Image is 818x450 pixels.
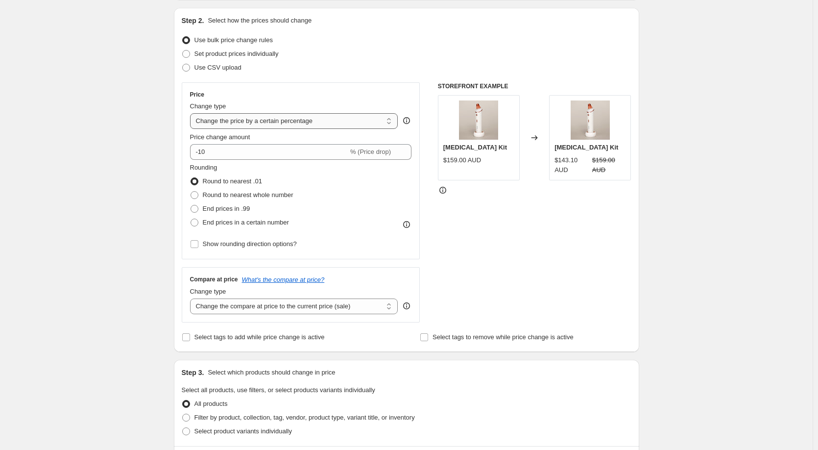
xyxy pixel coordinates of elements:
[438,82,631,90] h6: STOREFRONT EXAMPLE
[194,427,292,435] span: Select product variants individually
[203,191,293,199] span: Round to nearest whole number
[459,100,498,140] img: Mircroderm1_80x.jpg
[208,16,312,25] p: Select how the prices should change
[182,386,375,394] span: Select all products, use filters, or select products variants individually
[203,205,250,212] span: End prices in .99
[194,333,325,341] span: Select tags to add while price change is active
[402,116,411,125] div: help
[554,144,618,151] span: [MEDICAL_DATA] Kit
[190,102,226,110] span: Change type
[190,288,226,295] span: Change type
[194,414,415,421] span: Filter by product, collection, tag, vendor, product type, variant title, or inventory
[190,164,217,171] span: Rounding
[443,156,481,164] span: $159.00 AUD
[402,301,411,311] div: help
[433,333,574,341] span: Select tags to remove while price change is active
[554,156,577,174] span: $143.10 AUD
[190,91,204,99] h3: Price
[190,275,238,283] h3: Compare at price
[190,133,250,141] span: Price change amount
[350,148,391,155] span: % (Price drop)
[208,368,335,377] p: Select which products should change in price
[443,144,507,151] span: [MEDICAL_DATA] Kit
[194,36,273,44] span: Use bulk price change rules
[194,64,241,71] span: Use CSV upload
[194,400,228,407] span: All products
[203,219,289,226] span: End prices in a certain number
[242,276,325,283] button: What's the compare at price?
[182,16,204,25] h2: Step 2.
[571,100,610,140] img: Mircroderm1_80x.jpg
[190,144,348,160] input: -15
[592,156,615,174] span: $159.00 AUD
[203,240,297,248] span: Show rounding direction options?
[194,50,279,57] span: Set product prices individually
[182,368,204,377] h2: Step 3.
[203,177,262,185] span: Round to nearest .01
